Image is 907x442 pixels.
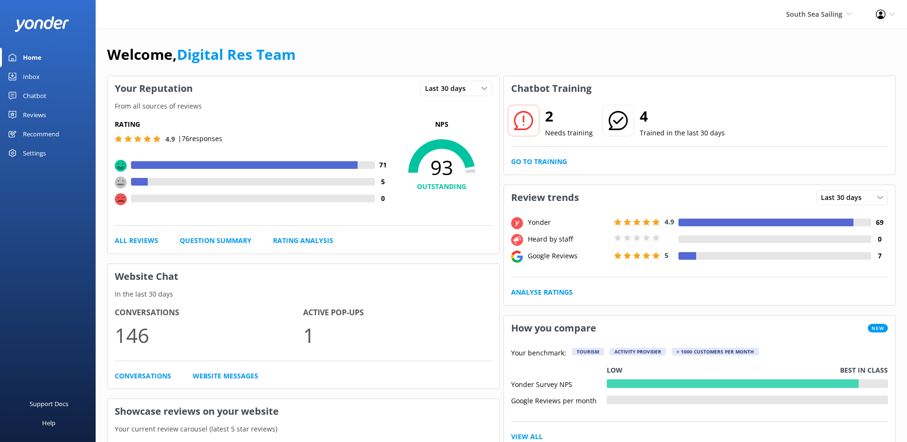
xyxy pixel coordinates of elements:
[511,431,543,442] a: View All
[511,396,607,404] div: Google Reviews per month
[640,105,725,128] h2: 4
[108,101,499,111] p: From all sources of reviews
[511,379,607,388] div: Yonder Survey NPS
[115,119,392,130] h5: Rating
[504,185,586,210] h3: Review trends
[107,43,295,66] h1: Welcome,
[375,193,392,204] h4: 0
[14,16,69,32] img: yonder-white-logo.png
[821,192,867,203] span: Last 30 days
[23,48,42,67] div: Home
[108,76,200,101] h3: Your Reputation
[511,156,567,167] a: Go to Training
[871,251,888,261] h4: 7
[525,217,612,228] div: Yonder
[504,76,599,101] h3: Chatbot Training
[392,181,492,192] h4: OUTSTANDING
[607,365,623,376] p: Low
[108,289,499,299] p: In the last 30 days
[868,324,888,332] span: New
[871,234,888,244] h4: 0
[545,105,593,128] h2: 2
[525,251,612,261] div: Google Reviews
[178,133,222,144] p: | 76 responses
[786,10,842,19] span: South Sea Sailing
[665,251,668,260] span: 5
[23,67,40,86] div: Inbox
[23,144,46,163] div: Settings
[840,365,888,376] p: Best in class
[115,307,303,319] h4: Conversations
[180,235,251,246] a: Question Summary
[108,264,499,289] h3: Website Chat
[640,128,725,138] p: Trained in the last 30 days
[511,348,566,359] p: Your benchmark:
[504,316,603,341] h3: How you compare
[665,217,674,226] span: 4.9
[30,394,68,413] div: Support Docs
[108,399,499,424] h3: Showcase reviews on your website
[23,124,59,144] div: Recommend
[425,83,471,94] span: Last 30 days
[42,413,55,432] div: Help
[375,177,392,187] h4: 5
[108,424,499,434] p: Your current review carousel (latest 5 star reviews)
[115,371,171,381] a: Conversations
[23,105,46,124] div: Reviews
[525,234,612,244] div: Heard by staff
[545,128,593,138] p: Needs training
[392,119,492,130] p: NPS
[115,319,303,351] p: 146
[303,307,492,319] h4: Active Pop-ups
[193,371,258,381] a: Website Messages
[375,160,392,170] h4: 71
[303,319,492,351] p: 1
[273,235,333,246] a: Rating Analysis
[572,348,604,355] div: Tourism
[165,134,175,144] span: 4.9
[871,217,888,228] h4: 69
[177,44,295,64] a: Digital Res Team
[23,86,46,105] div: Chatbot
[392,155,492,179] span: 93
[610,348,666,355] div: Activity Provider
[511,287,573,298] a: Analyse Ratings
[672,348,759,355] div: > 1000 customers per month
[115,235,158,246] a: All Reviews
